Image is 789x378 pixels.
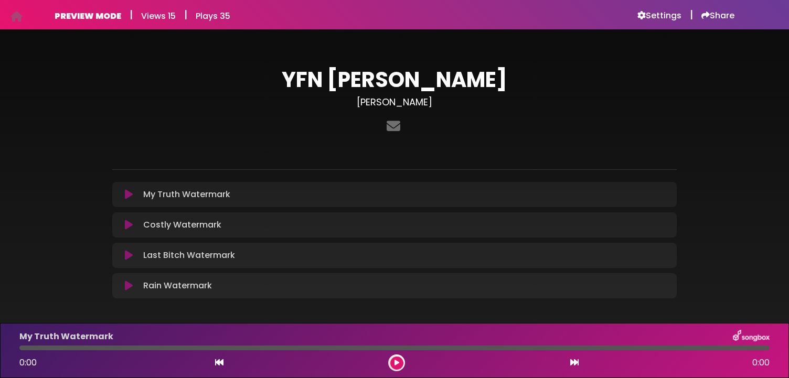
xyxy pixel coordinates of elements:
h5: | [184,8,187,21]
p: Rain Watermark [143,279,212,292]
h5: | [690,8,693,21]
a: Settings [637,10,681,21]
p: My Truth Watermark [143,188,230,201]
h5: | [130,8,133,21]
p: My Truth Watermark [19,330,113,343]
p: Last Bitch Watermark [143,249,235,262]
h3: [PERSON_NAME] [112,96,677,108]
h6: Plays 35 [196,11,230,21]
h6: Views 15 [141,11,176,21]
img: songbox-logo-white.png [733,330,770,343]
h6: PREVIEW MODE [55,11,121,21]
a: Share [701,10,734,21]
h1: YFN [PERSON_NAME] [112,67,677,92]
p: Costly Watermark [143,219,221,231]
